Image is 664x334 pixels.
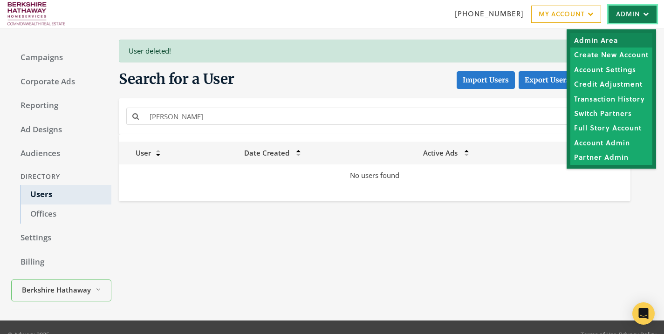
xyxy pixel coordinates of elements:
a: Create New Account [570,48,652,62]
div: User deleted! [119,40,630,62]
img: Adwerx [7,2,65,26]
a: Admin Area [570,33,652,48]
a: Switch Partners [570,106,652,120]
td: No users found [119,164,630,186]
a: Audiences [11,144,111,164]
i: Search for a name or email address [132,113,139,120]
a: Ad Designs [11,120,111,140]
button: Berkshire Hathaway HomeServices Commonweath Real Estate [11,279,111,301]
a: Credit Adjustment [570,77,652,91]
a: My Account [531,6,601,23]
a: Reporting [11,96,111,116]
a: Full Story Account [570,121,652,135]
div: Directory [11,168,111,185]
span: Active Ads [423,148,458,157]
span: Search for a User [119,70,234,89]
input: Search for a name or email address [144,108,623,125]
span: Date Created [244,148,289,157]
a: Billing [11,252,111,272]
a: Account Settings [570,62,652,76]
a: Campaigns [11,48,111,68]
a: Admin [609,6,657,23]
a: Users [21,185,111,204]
a: Offices [21,204,111,224]
a: Export Users [519,71,576,89]
a: Partner Admin [570,150,652,164]
a: Settings [11,228,111,248]
button: Import Users [457,71,515,89]
a: Corporate Ads [11,72,111,92]
span: Berkshire Hathaway HomeServices Commonweath Real Estate [22,285,92,295]
a: [PHONE_NUMBER] [455,9,524,19]
a: Transaction History [570,91,652,106]
span: User [124,148,151,157]
a: Account Admin [570,135,652,150]
div: Open Intercom Messenger [632,302,655,325]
